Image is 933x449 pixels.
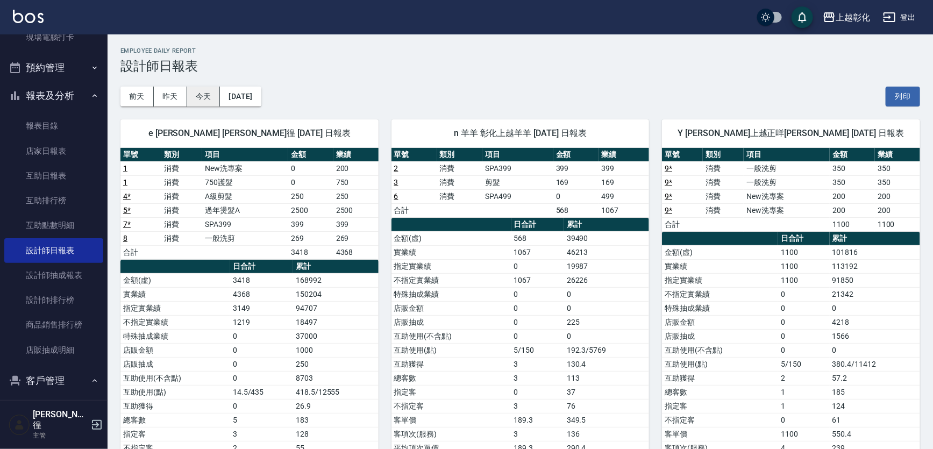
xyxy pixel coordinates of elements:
td: 互助使用(點) [391,343,511,357]
td: 剪髮 [482,175,553,189]
a: 1 [123,178,127,187]
td: 店販金額 [120,343,230,357]
td: 0 [553,189,599,203]
td: SPA499 [482,189,553,203]
td: 5 [230,413,293,427]
td: 客項次(服務) [391,427,511,441]
table: a dense table [391,148,650,218]
th: 金額 [553,148,599,162]
table: a dense table [662,148,920,232]
a: 報表目錄 [4,113,103,138]
td: SPA399 [482,161,553,175]
td: 指定客 [391,385,511,399]
button: 上越彰化 [818,6,874,28]
td: 0 [778,413,829,427]
td: 合計 [391,203,437,217]
td: 實業績 [120,287,230,301]
th: 日合計 [230,260,293,274]
img: Person [9,414,30,436]
td: 互助獲得 [120,399,230,413]
td: 實業績 [391,245,511,259]
td: 350 [875,175,920,189]
td: 1100 [778,427,829,441]
td: 一般洗剪 [744,175,830,189]
td: 150204 [293,287,379,301]
td: 消費 [703,189,744,203]
td: 不指定實業績 [120,315,230,329]
td: 189.3 [511,413,564,427]
a: 客戶列表 [4,398,103,423]
td: 店販抽成 [662,329,778,343]
td: 客單價 [391,413,511,427]
td: 特殊抽成業績 [662,301,778,315]
button: 客戶管理 [4,367,103,395]
td: 消費 [437,175,483,189]
td: 550.4 [830,427,920,441]
a: 互助排行榜 [4,188,103,213]
td: 21342 [830,287,920,301]
td: 0 [830,301,920,315]
td: 94707 [293,301,379,315]
td: 消費 [161,189,202,203]
th: 業績 [875,148,920,162]
td: 185 [830,385,920,399]
th: 項目 [744,148,830,162]
h3: 設計師日報表 [120,59,920,74]
td: 250 [333,189,379,203]
td: 101816 [830,245,920,259]
td: 合計 [120,245,161,259]
td: 0 [511,385,564,399]
td: 0 [230,399,293,413]
td: 250 [288,189,333,203]
td: 消費 [161,175,202,189]
td: 250 [293,357,379,371]
td: New洗專案 [744,189,830,203]
td: 399 [553,161,599,175]
th: 類別 [437,148,483,162]
td: 3418 [288,245,333,259]
th: 金額 [830,148,875,162]
span: n 羊羊 彰化上越羊羊 [DATE] 日報表 [404,128,637,139]
td: 350 [830,175,875,189]
td: 不指定客 [662,413,778,427]
td: 76 [564,399,649,413]
td: 店販金額 [662,315,778,329]
td: 特殊抽成業績 [120,329,230,343]
td: 18497 [293,315,379,329]
td: 113192 [830,259,920,273]
td: 169 [599,175,650,189]
span: e [PERSON_NAME] [PERSON_NAME]徨 [DATE] 日報表 [133,128,366,139]
a: 店販抽成明細 [4,338,103,362]
td: 金額(虛) [391,231,511,245]
td: New洗專案 [744,203,830,217]
td: 金額(虛) [120,273,230,287]
td: 750 [333,175,379,189]
td: 2500 [288,203,333,217]
a: 設計師排行榜 [4,288,103,312]
td: 互助使用(點) [120,385,230,399]
td: 200 [875,189,920,203]
td: 1566 [830,329,920,343]
td: 0 [778,287,829,301]
a: 設計師日報表 [4,238,103,263]
td: 總客數 [662,385,778,399]
td: 380.4/11412 [830,357,920,371]
td: 130.4 [564,357,649,371]
button: [DATE] [220,87,261,106]
a: 現場電腦打卡 [4,25,103,49]
td: 19987 [564,259,649,273]
td: 61 [830,413,920,427]
td: 4368 [333,245,379,259]
th: 單號 [391,148,437,162]
td: 3 [511,371,564,385]
td: 互助使用(不含點) [120,371,230,385]
h5: [PERSON_NAME]徨 [33,409,88,431]
td: 互助獲得 [662,371,778,385]
td: 0 [564,301,649,315]
a: 互助點數明細 [4,213,103,238]
td: 消費 [161,161,202,175]
td: 0 [230,357,293,371]
td: 3 [230,427,293,441]
button: 昨天 [154,87,187,106]
table: a dense table [120,148,379,260]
